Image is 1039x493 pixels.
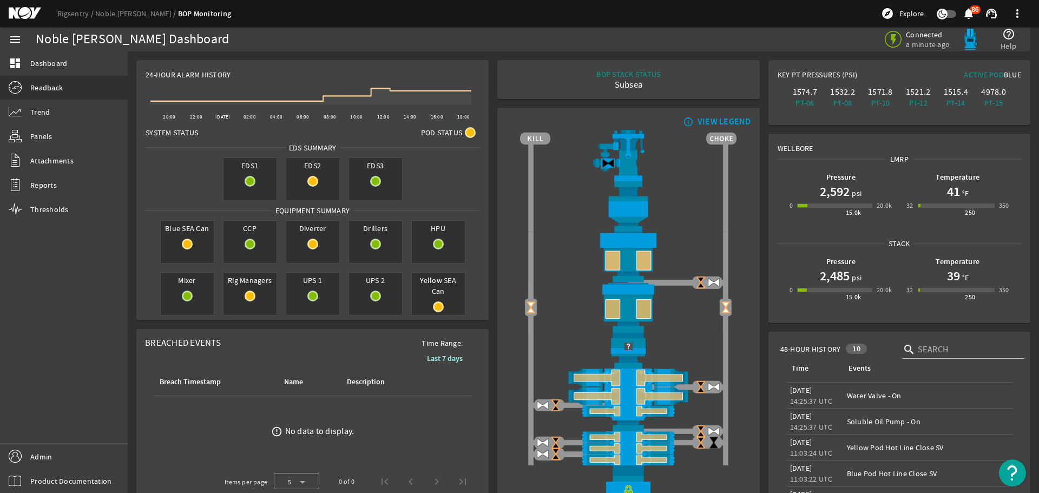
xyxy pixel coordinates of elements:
[349,158,402,173] span: EDS3
[826,87,859,97] div: 1532.2
[286,273,339,288] span: UPS 1
[520,130,736,181] img: RiserAdapter.png
[962,7,975,20] mat-icon: notifications
[404,114,416,120] text: 14:00
[282,376,332,388] div: Name
[161,221,214,236] span: Blue SEA Can
[885,238,913,249] span: Stack
[877,200,892,211] div: 20.0k
[977,87,1010,97] div: 4978.0
[846,292,862,303] div: 15.0k
[906,30,952,40] span: Connected
[457,114,470,120] text: 18:00
[694,276,707,289] img: ValveCloseBlock.png
[965,207,975,218] div: 250
[349,273,402,288] span: UPS 2
[549,436,562,449] img: ValveCloseBlock.png
[418,349,471,368] button: Last 7 days
[324,114,336,120] text: 08:00
[963,8,974,19] button: 86
[30,131,52,142] span: Panels
[790,285,793,295] div: 0
[1002,28,1015,41] mat-icon: help_outline
[999,285,1009,295] div: 350
[906,40,952,49] span: a minute ago
[345,376,423,388] div: Description
[977,97,1010,108] div: PT-15
[524,301,537,314] img: Valve2OpenBlock.png
[377,114,390,120] text: 12:00
[57,9,95,18] a: Rigsentry
[285,142,340,153] span: EDS SUMMARY
[520,454,736,465] img: PipeRamOpenBlock.png
[225,477,269,488] div: Items per page:
[1004,70,1021,80] span: Blue
[780,344,841,354] span: 48-Hour History
[36,34,229,45] div: Noble [PERSON_NAME] Dashboard
[9,33,22,46] mat-icon: menu
[30,204,69,215] span: Thresholds
[284,376,303,388] div: Name
[272,205,353,216] span: Equipment Summary
[694,436,707,449] img: ValveCloseBlock.png
[421,127,463,138] span: Pod Status
[520,282,736,332] img: LowerAnnularOpenBlock.png
[864,87,897,97] div: 1571.8
[778,69,899,84] div: Key PT Pressures (PSI)
[297,114,309,120] text: 06:00
[899,8,924,19] span: Explore
[790,474,833,484] legacy-datetime-component: 11:03:22 UTC
[864,97,897,108] div: PT-10
[30,155,74,166] span: Attachments
[520,431,736,443] img: PipeRamOpenBlock.png
[520,417,736,431] img: BopBodyShearBottom.png
[849,363,871,374] div: Events
[339,476,354,487] div: 0 of 0
[877,5,928,22] button: Explore
[412,221,465,236] span: HPU
[413,338,471,349] span: Time Range:
[939,97,973,108] div: PT-14
[549,399,562,412] img: ValveCloseBlock.png
[271,426,282,437] mat-icon: error_outline
[790,437,812,447] legacy-datetime-component: [DATE]
[965,292,975,303] div: 250
[596,69,660,80] div: BOP STACK STATUS
[30,107,50,117] span: Trend
[520,387,736,405] img: ShearRamOpenBlock.png
[30,82,63,93] span: Readback
[847,390,1009,401] div: Water Valve - On
[769,134,1030,154] div: Wellbore
[602,157,615,170] img: Valve2Close.png
[850,272,862,283] span: psi
[694,425,707,438] img: ValveCloseBlock.png
[286,221,339,236] span: Diverter
[877,285,892,295] div: 20.0k
[349,221,402,236] span: Drillers
[790,448,833,458] legacy-datetime-component: 11:03:24 UTC
[520,232,736,282] img: UpperAnnularOpenBlock.png
[826,172,856,182] b: Pressure
[286,158,339,173] span: EDS2
[792,363,808,374] div: Time
[820,267,850,285] h1: 2,485
[790,463,812,473] legacy-datetime-component: [DATE]
[959,29,981,50] img: Bluepod.svg
[178,9,232,19] a: BOP Monitoring
[903,343,916,356] i: search
[936,257,979,267] b: Temperature
[906,285,913,295] div: 32
[520,181,736,232] img: FlexJoint.png
[431,114,443,120] text: 16:00
[960,272,969,283] span: °F
[698,116,751,127] div: VIEW LEGEND
[846,207,862,218] div: 15.0k
[244,114,256,120] text: 02:00
[847,442,1009,453] div: Yellow Pod Hot Line Close SV
[902,87,935,97] div: 1521.2
[788,97,822,108] div: PT-06
[846,344,867,354] div: 10
[918,343,1015,356] input: Search
[999,200,1009,211] div: 350
[145,337,221,349] span: Breached Events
